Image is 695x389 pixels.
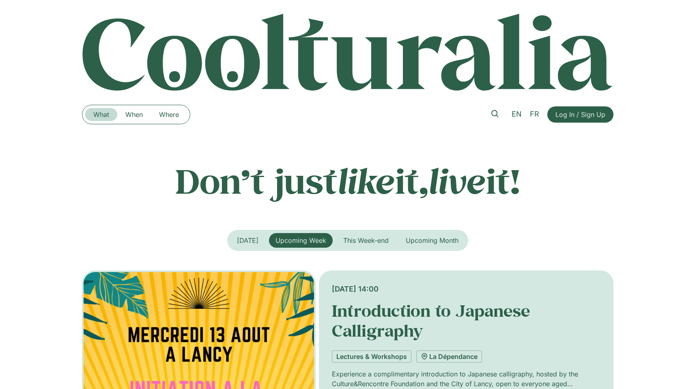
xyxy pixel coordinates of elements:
p: Don’t just it, it! [82,160,613,201]
a: Log In / Sign Up [547,106,613,123]
a: EN [508,108,526,120]
span: FR [530,110,539,118]
span: Upcoming Week [275,236,326,244]
a: When [117,108,151,121]
em: live [428,158,486,203]
div: [DATE] 14:00 [332,283,600,294]
a: Introduction to Japanese Calligraphy [332,300,530,341]
span: Upcoming Month [406,236,458,244]
a: FR [526,108,543,120]
a: La Dépendance [416,350,482,363]
a: Lectures & Workshops [332,350,411,363]
a: Where [151,108,187,121]
p: Experience a complimentary introduction to Japanese calligraphy, hosted by the Culture&Rencontre ... [332,369,600,389]
span: EN [512,110,522,118]
nav: Menu [85,108,187,121]
em: like [338,158,395,203]
a: What [85,108,117,121]
span: [DATE] [237,236,258,244]
span: This Week-end [343,236,389,244]
span: Log In / Sign Up [555,110,605,119]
